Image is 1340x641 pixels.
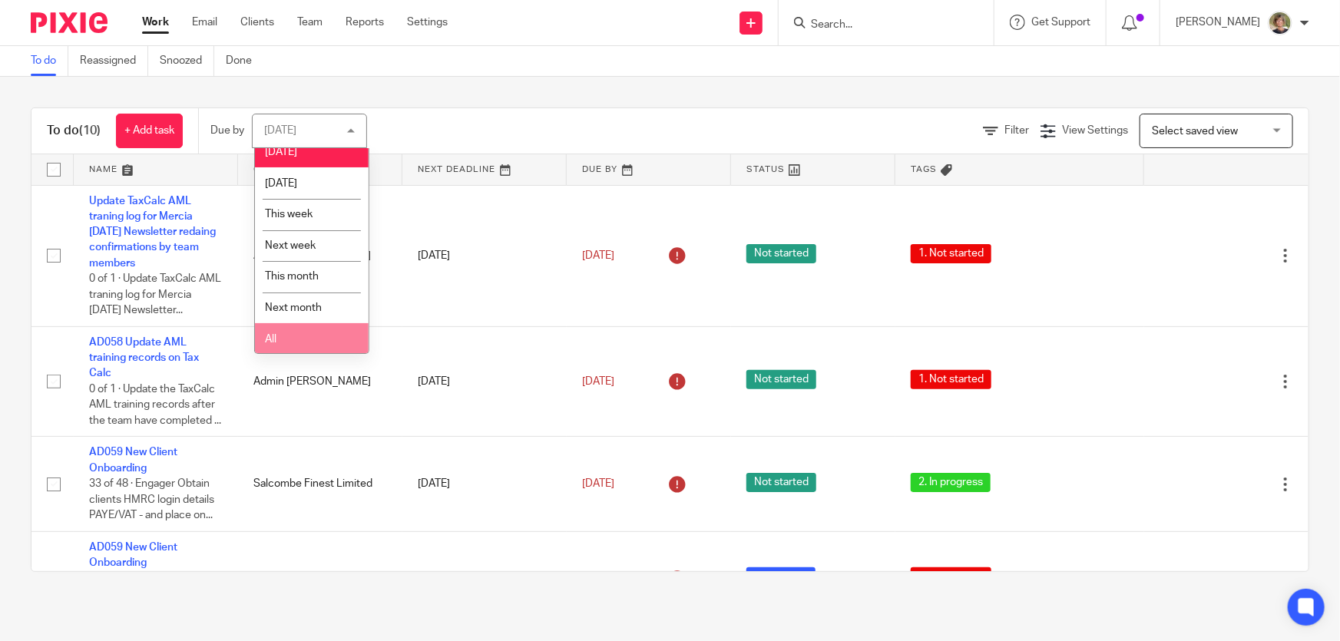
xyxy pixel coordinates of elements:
a: Work [142,15,169,30]
span: [DATE] [582,250,614,261]
input: Search [809,18,948,32]
span: 0 of 1 · Update TaxCalc AML traning log for Mercia [DATE] Newsletter... [89,273,221,316]
span: Not started [746,473,816,492]
a: Reassigned [80,46,148,76]
span: All [265,334,276,345]
a: Email [192,15,217,30]
span: 2. In progress [911,473,991,492]
span: 1. Not started [911,244,991,263]
td: [DATE] [402,531,567,626]
a: Team [297,15,323,30]
td: Admin [PERSON_NAME] [238,326,402,437]
img: Pixie [31,12,108,33]
td: Salcombe Finest Limited [238,437,402,531]
a: Clients [240,15,274,30]
p: [PERSON_NAME] [1176,15,1260,30]
a: AD059 New Client Onboarding [89,542,177,568]
span: [DATE] [582,478,614,489]
span: View Settings [1062,125,1128,136]
span: Next week [265,240,316,251]
span: [DATE] [582,376,614,387]
span: Select saved view [1152,126,1238,137]
td: Admin [PERSON_NAME] [238,185,402,326]
span: Tags [911,165,937,173]
span: Filter [1004,125,1029,136]
a: Settings [407,15,448,30]
span: 33 of 48 · Engager Obtain clients HMRC login details PAYE/VAT - and place on... [89,478,214,520]
span: 1. Not started [911,370,991,389]
a: AD059 New Client Onboarding [89,447,177,473]
span: [DATE] [265,147,297,157]
p: Due by [210,123,244,138]
span: Not started [746,244,816,263]
a: Done [226,46,263,76]
span: (10) [79,124,101,137]
a: + Add task [116,114,183,148]
img: High%20Res%20Andrew%20Price%20Accountants_Poppy%20Jakes%20photography-1142.jpg [1268,11,1292,35]
span: This week [265,209,313,220]
a: AD058 Update AML training records on Tax Calc [89,337,199,379]
span: 1. Not started [911,567,991,586]
span: Get Support [1031,17,1090,28]
a: Reports [346,15,384,30]
span: Next month [265,302,322,313]
td: The Vintage Lab Ltd [238,531,402,626]
a: To do [31,46,68,76]
span: Not started [746,370,816,389]
span: 0 of 1 · Update the TaxCalc AML training records after the team have completed ... [89,384,221,426]
td: [DATE] [402,326,567,437]
h1: To do [47,123,101,139]
a: Update TaxCalc AML traning log for Mercia [DATE] Newsletter redaing confirmations by team members [89,196,216,269]
span: In progress [746,567,816,586]
a: Snoozed [160,46,214,76]
span: This month [265,271,319,282]
td: [DATE] [402,185,567,326]
div: [DATE] [264,125,296,136]
span: [DATE] [265,178,297,189]
td: [DATE] [402,437,567,531]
